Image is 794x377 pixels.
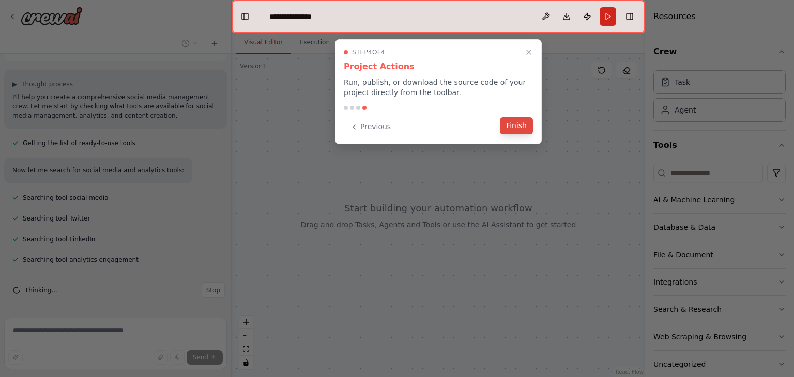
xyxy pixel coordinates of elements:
[523,46,535,58] button: Close walkthrough
[352,48,385,56] span: Step 4 of 4
[238,9,252,24] button: Hide left sidebar
[344,118,397,135] button: Previous
[344,77,533,98] p: Run, publish, or download the source code of your project directly from the toolbar.
[500,117,533,134] button: Finish
[344,60,533,73] h3: Project Actions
